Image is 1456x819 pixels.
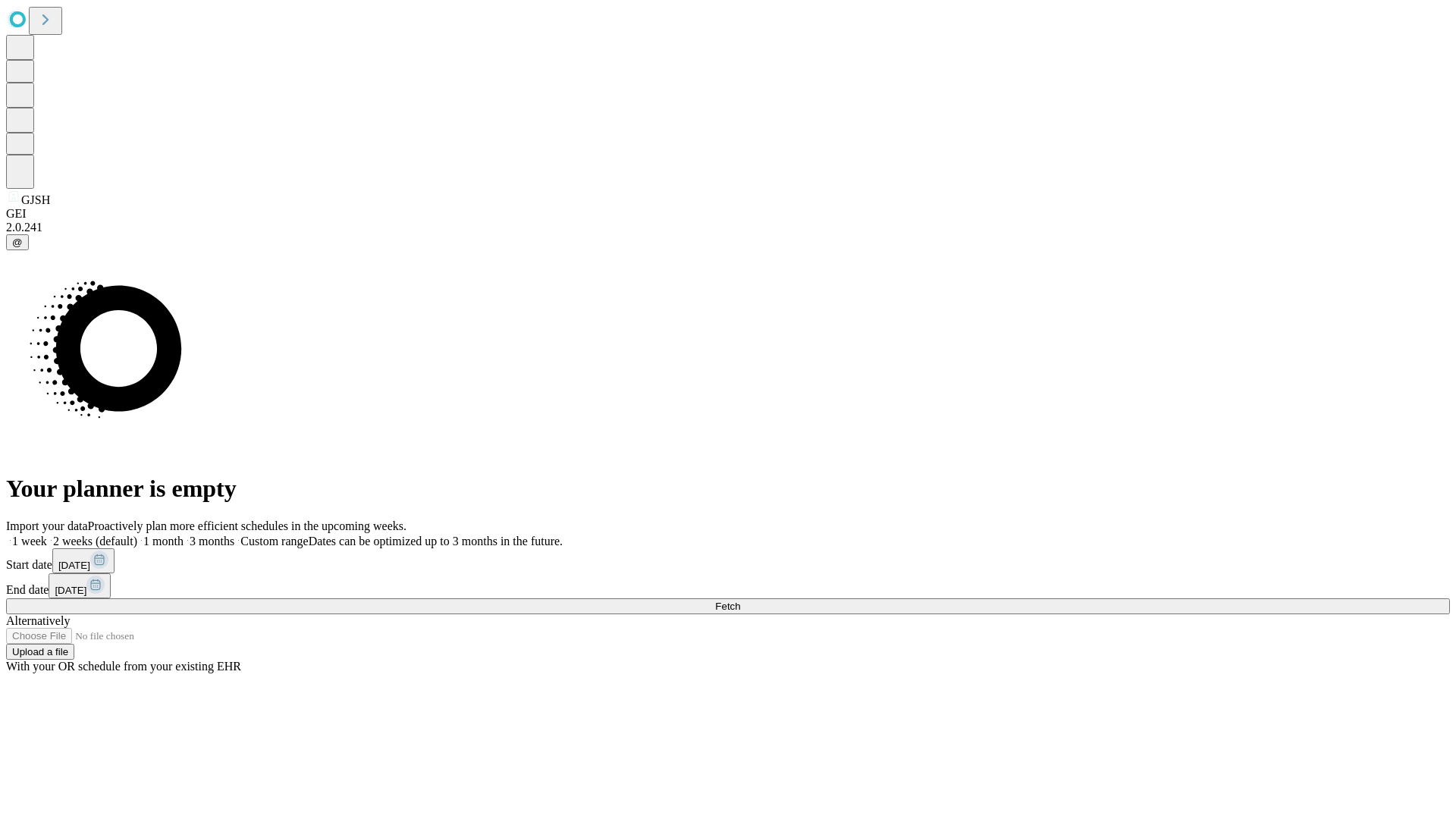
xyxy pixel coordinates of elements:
span: 3 months [190,535,234,548]
span: 1 month [143,535,184,548]
button: Fetch [6,598,1450,614]
button: [DATE] [49,573,111,598]
span: Dates can be optimized up to 3 months in the future. [309,535,563,548]
button: @ [6,234,29,250]
button: [DATE] [52,548,115,573]
span: [DATE] [55,585,86,596]
button: Upload a file [6,644,74,660]
div: Start date [6,548,1450,573]
span: Proactively plan more efficient schedules in the upcoming weeks. [88,519,406,532]
div: 2.0.241 [6,221,1450,234]
h1: Your planner is empty [6,475,1450,503]
span: GJSH [21,193,50,206]
span: 1 week [12,535,47,548]
span: Custom range [240,535,308,548]
span: [DATE] [58,560,90,571]
span: With your OR schedule from your existing EHR [6,660,241,673]
span: Alternatively [6,614,70,627]
span: Import your data [6,519,88,532]
span: @ [12,237,23,248]
span: 2 weeks (default) [53,535,137,548]
span: Fetch [715,601,740,612]
div: End date [6,573,1450,598]
div: GEI [6,207,1450,221]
